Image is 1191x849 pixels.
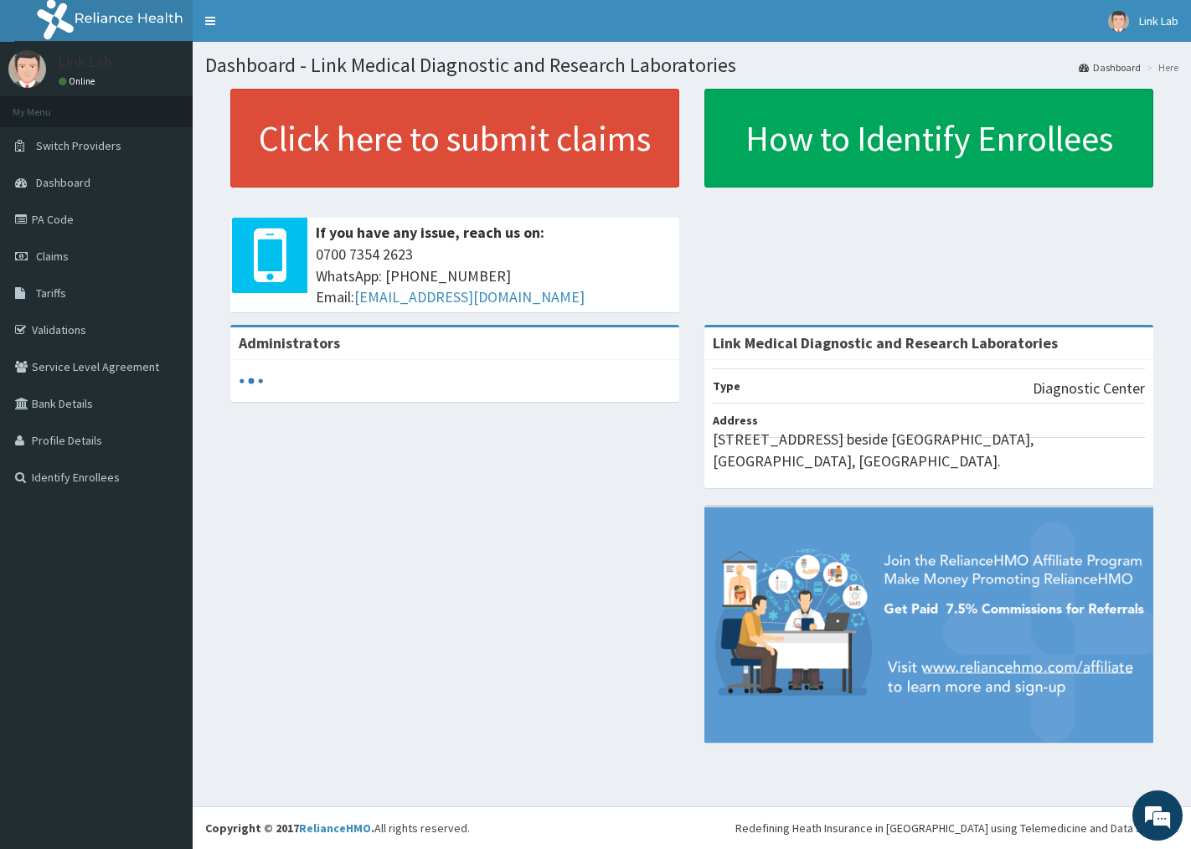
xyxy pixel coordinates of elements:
span: Claims [36,249,69,264]
span: 0700 7354 2623 WhatsApp: [PHONE_NUMBER] Email: [316,244,671,308]
a: [EMAIL_ADDRESS][DOMAIN_NAME] [354,287,585,306]
li: Here [1142,60,1178,75]
h1: Dashboard - Link Medical Diagnostic and Research Laboratories [205,54,1178,76]
b: Type [713,378,740,394]
b: Address [713,413,758,428]
img: provider-team-banner.png [704,507,1153,743]
a: RelianceHMO [299,821,371,836]
span: Tariffs [36,286,66,301]
span: Link Lab [1139,13,1178,28]
p: Link Lab [59,54,112,69]
svg: audio-loading [239,368,264,394]
footer: All rights reserved. [193,806,1191,849]
strong: Link Medical Diagnostic and Research Laboratories [713,333,1058,352]
b: Administrators [239,333,340,352]
strong: Copyright © 2017 . [205,821,374,836]
p: [STREET_ADDRESS] beside [GEOGRAPHIC_DATA], [GEOGRAPHIC_DATA], [GEOGRAPHIC_DATA]. [713,429,1145,471]
img: User Image [1108,11,1129,32]
a: How to Identify Enrollees [704,89,1153,188]
span: Dashboard [36,175,90,190]
span: Switch Providers [36,138,121,153]
div: Redefining Heath Insurance in [GEOGRAPHIC_DATA] using Telemedicine and Data Science! [735,820,1178,836]
a: Dashboard [1079,60,1141,75]
a: Online [59,75,99,87]
img: User Image [8,50,46,88]
p: Diagnostic Center [1033,378,1145,399]
a: Click here to submit claims [230,89,679,188]
b: If you have any issue, reach us on: [316,223,544,242]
